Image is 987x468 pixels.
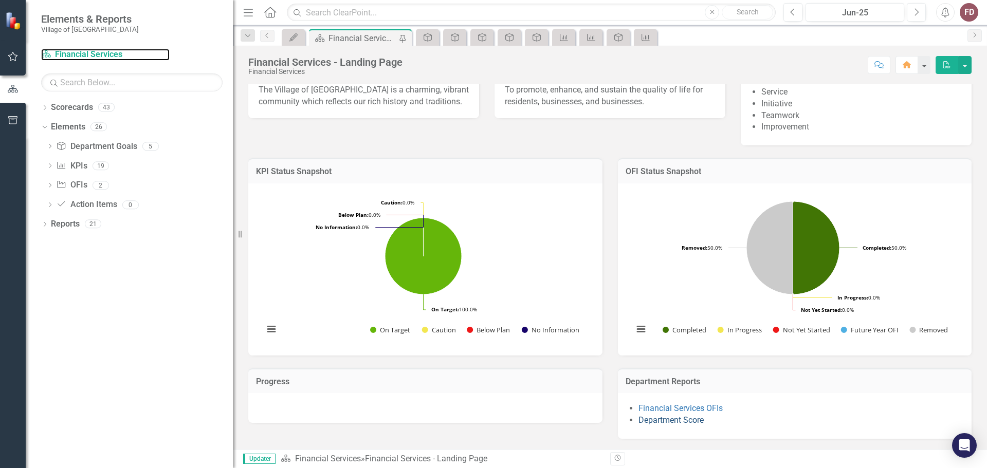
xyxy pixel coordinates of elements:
[56,179,87,191] a: OFIs
[248,68,403,76] div: Financial Services
[431,306,477,313] text: 100.0%
[801,306,842,313] tspan: Not Yet Started:
[952,433,977,458] div: Open Intercom Messenger
[628,191,962,345] div: Chart. Highcharts interactive chart.
[316,223,369,231] text: 0.0%
[960,3,978,22] button: FD
[773,325,830,334] button: Show Not Yet Started
[638,403,723,413] a: Financial Services OFIs
[51,121,85,133] a: Elements
[338,211,369,218] tspan: Below Plan:
[522,325,579,334] button: Show No Information
[93,161,109,170] div: 19
[41,25,139,33] small: Village of [GEOGRAPHIC_DATA]
[259,84,469,108] p: The Village of [GEOGRAPHIC_DATA] is a charming, vibrant community which reflects our rich history...
[264,322,279,336] button: View chart menu, Chart
[256,377,595,386] h3: Progress
[98,103,115,112] div: 43
[626,377,964,386] h3: Department Reports
[5,12,23,30] img: ClearPoint Strategy
[761,110,961,122] li: Teamwork
[718,325,762,334] button: Show In Progress
[663,325,706,334] button: Show Completed
[142,142,159,151] div: 5
[385,218,462,294] path: On Target, 10.
[56,160,87,172] a: KPIs
[837,294,880,301] text: 0.0%
[259,191,588,345] svg: Interactive chart
[505,84,715,108] p: To promote, enhance, and sustain the quality of life for residents, businesses, and businesses.
[746,201,793,294] path: Removed, 1.
[863,244,906,251] text: 50.0%
[328,32,396,45] div: Financial Services - Landing Page
[243,454,276,464] span: Updater
[467,325,510,334] button: Show Below Plan
[837,294,868,301] tspan: In Progress:
[51,218,80,230] a: Reports
[809,7,901,19] div: Jun-25
[90,123,107,132] div: 26
[841,325,899,334] button: Show Future Year OFI
[761,98,961,110] li: Initiative
[431,306,459,313] tspan: On Target:
[806,3,904,22] button: Jun-25
[365,454,487,463] div: Financial Services - Landing Page
[56,199,117,211] a: Action Items
[863,244,891,251] tspan: Completed:
[122,200,139,209] div: 0
[281,453,602,465] div: »
[381,199,403,206] tspan: Caution:
[256,167,595,176] h3: KPI Status Snapshot
[634,322,648,336] button: View chart menu, Chart
[626,167,964,176] h3: OFI Status Snapshot
[638,415,704,425] a: Department Score
[295,454,361,463] a: Financial Services
[51,102,93,114] a: Scorecards
[41,49,170,61] a: Financial Services
[381,199,414,206] text: 0.0%
[85,220,101,229] div: 21
[248,57,403,68] div: Financial Services - Landing Page
[370,325,411,334] button: Show On Target
[41,73,223,91] input: Search Below...
[919,325,948,334] text: Removed
[338,211,380,218] text: 0.0%
[737,8,759,16] span: Search
[93,181,109,190] div: 2
[316,223,357,231] tspan: No Information:
[793,201,839,294] path: Completed, 1.
[761,86,961,98] li: Service
[722,5,773,20] button: Search
[628,191,958,345] svg: Interactive chart
[682,244,722,251] text: 50.0%
[56,141,137,153] a: Department Goals
[422,325,456,334] button: Show Caution
[259,191,592,345] div: Chart. Highcharts interactive chart.
[682,244,707,251] tspan: Removed:
[41,13,139,25] span: Elements & Reports
[909,325,948,334] button: Show Removed
[761,121,961,133] li: Improvement
[287,4,776,22] input: Search ClearPoint...
[801,306,854,313] text: 0.0%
